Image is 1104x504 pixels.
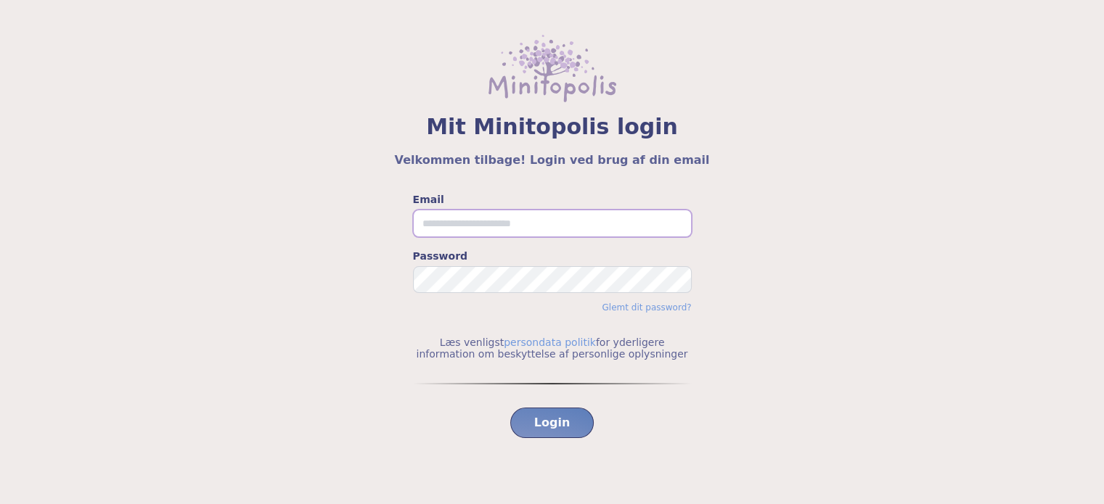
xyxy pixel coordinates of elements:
[534,414,571,431] span: Login
[413,336,692,360] p: Læs venligst for yderligere information om beskyttelse af personlige oplysninger
[413,249,692,263] label: Password
[510,408,594,438] button: Login
[35,114,1069,140] span: Mit Minitopolis login
[413,192,692,207] label: Email
[35,152,1069,169] h5: Velkommen tilbage! Login ved brug af din email
[602,302,691,313] a: Glemt dit password?
[504,336,596,348] a: persondata politik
